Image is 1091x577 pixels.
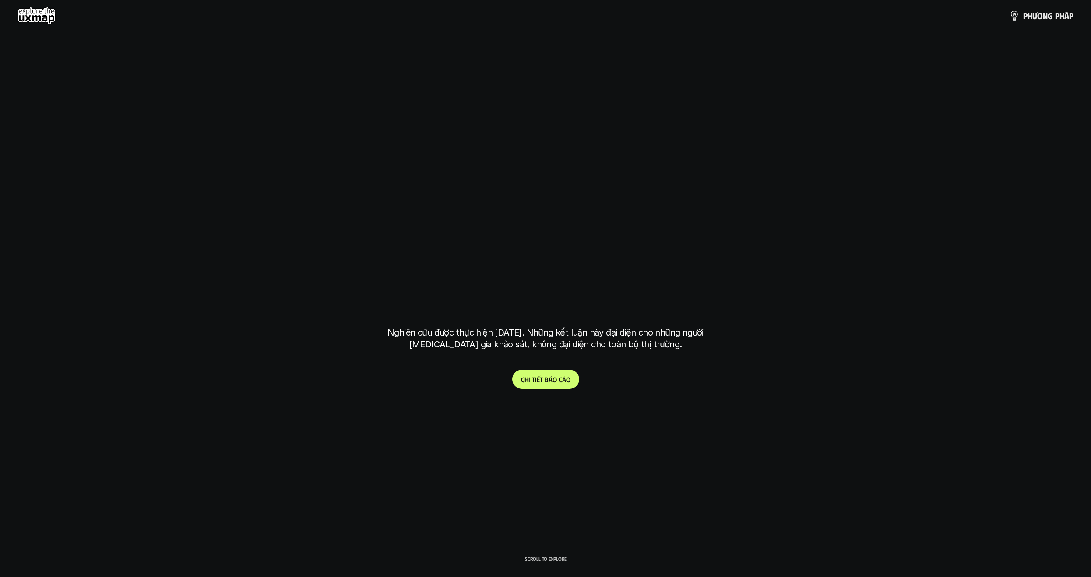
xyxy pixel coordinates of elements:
[1032,11,1037,21] span: ư
[535,375,537,384] span: i
[1028,11,1032,21] span: h
[559,375,562,384] span: c
[521,375,524,384] span: C
[390,271,702,308] h1: tại [GEOGRAPHIC_DATA]
[1064,11,1069,21] span: á
[1069,11,1073,21] span: p
[381,327,710,350] p: Nghiên cứu được thực hiện [DATE]. Những kết luận này đại diện cho những người [MEDICAL_DATA] gia ...
[540,375,543,384] span: t
[512,370,579,389] a: Chitiếtbáocáo
[537,375,540,384] span: ế
[1037,11,1043,21] span: ơ
[553,375,557,384] span: o
[549,375,553,384] span: á
[1023,11,1028,21] span: p
[1059,11,1064,21] span: h
[1043,11,1048,21] span: n
[532,375,535,384] span: t
[528,375,530,384] span: i
[525,556,567,562] p: Scroll to explore
[566,375,570,384] span: o
[1055,11,1059,21] span: p
[524,375,528,384] span: h
[515,180,582,190] h6: Kết quả nghiên cứu
[1009,7,1073,24] a: phươngpháp
[545,375,549,384] span: b
[562,375,566,384] span: á
[386,202,705,238] h1: phạm vi công việc của
[1048,11,1053,21] span: g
